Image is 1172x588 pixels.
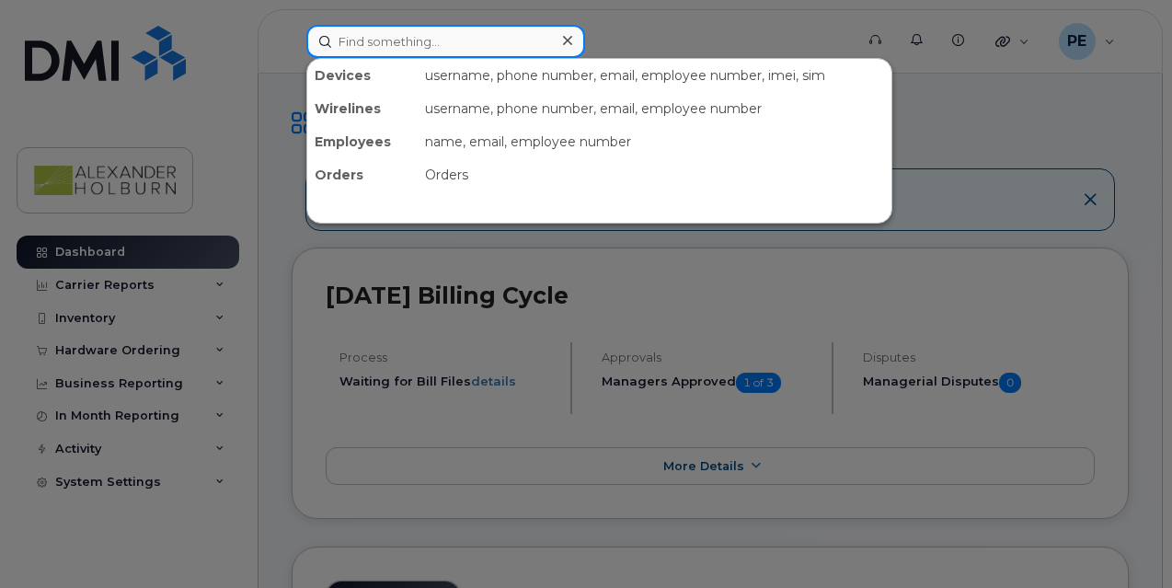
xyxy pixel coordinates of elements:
[418,59,891,92] div: username, phone number, email, employee number, imei, sim
[418,92,891,125] div: username, phone number, email, employee number
[307,125,418,158] div: Employees
[418,158,891,191] div: Orders
[418,125,891,158] div: name, email, employee number
[307,59,418,92] div: Devices
[307,92,418,125] div: Wirelines
[307,158,418,191] div: Orders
